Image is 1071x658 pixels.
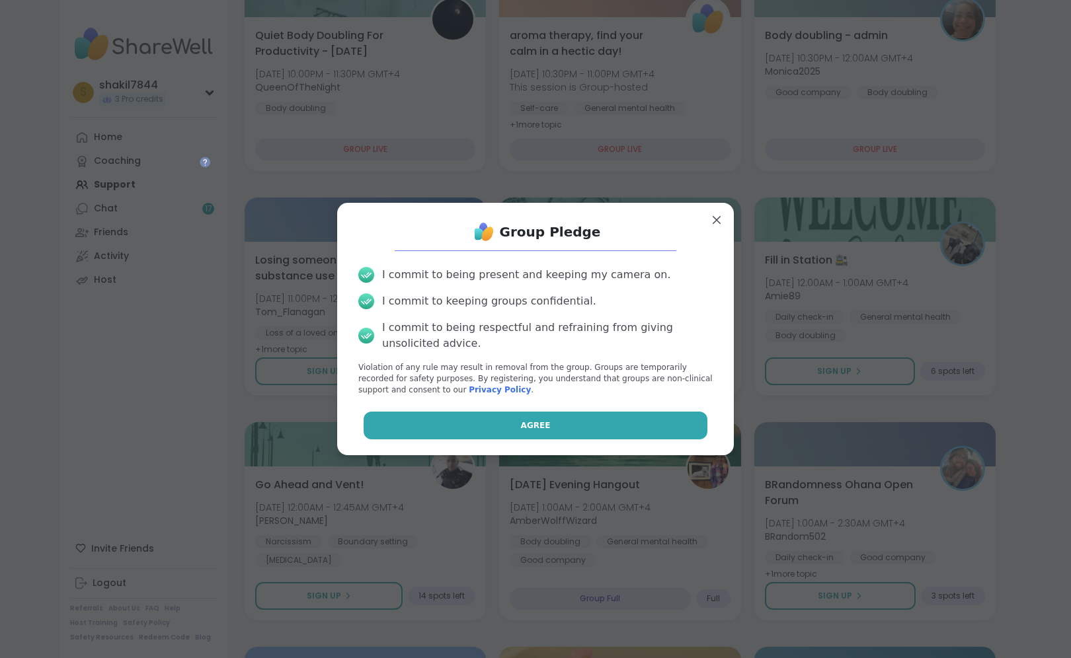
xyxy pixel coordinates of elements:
[471,219,497,245] img: ShareWell Logo
[469,385,531,394] a: Privacy Policy
[358,362,713,395] p: Violation of any rule may result in removal from the group. Groups are temporarily recorded for s...
[382,293,596,309] div: I commit to keeping groups confidential.
[521,420,551,431] span: Agree
[382,267,670,283] div: I commit to being present and keeping my camera on.
[382,320,713,351] div: I commit to being respectful and refraining from giving unsolicited advice.
[200,157,210,167] iframe: Spotlight
[500,223,601,241] h1: Group Pledge
[364,412,708,439] button: Agree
